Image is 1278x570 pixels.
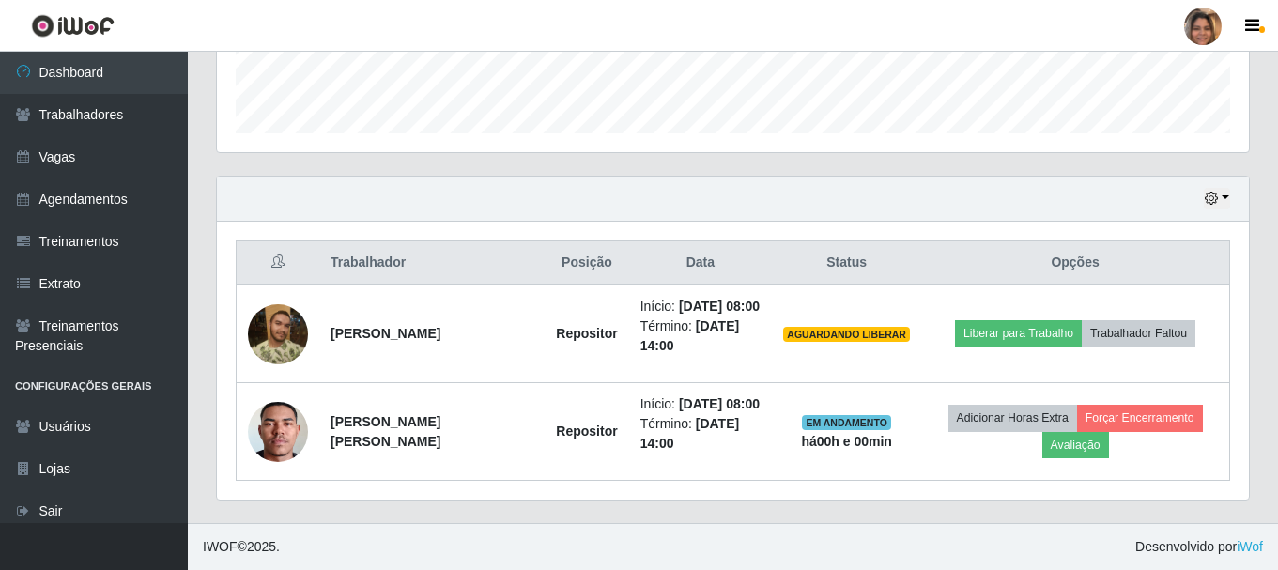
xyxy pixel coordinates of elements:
[545,241,628,285] th: Posição
[679,396,760,411] time: [DATE] 08:00
[556,424,617,439] strong: Repositor
[248,304,308,364] img: 1695042279067.jpeg
[640,316,762,356] li: Término:
[640,394,762,414] li: Início:
[203,537,280,557] span: © 2025 .
[248,364,308,498] img: 1737835667869.jpeg
[1082,320,1195,347] button: Trabalhador Faltou
[556,326,617,341] strong: Repositor
[640,297,762,316] li: Início:
[1042,432,1109,458] button: Avaliação
[331,414,440,449] strong: [PERSON_NAME] [PERSON_NAME]
[203,539,238,554] span: IWOF
[629,241,773,285] th: Data
[801,434,892,449] strong: há 00 h e 00 min
[921,241,1229,285] th: Opções
[772,241,921,285] th: Status
[679,299,760,314] time: [DATE] 08:00
[31,14,115,38] img: CoreUI Logo
[1135,537,1263,557] span: Desenvolvido por
[1237,539,1263,554] a: iWof
[640,414,762,454] li: Término:
[802,415,891,430] span: EM ANDAMENTO
[948,405,1077,431] button: Adicionar Horas Extra
[319,241,545,285] th: Trabalhador
[783,327,910,342] span: AGUARDANDO LIBERAR
[331,326,440,341] strong: [PERSON_NAME]
[1077,405,1203,431] button: Forçar Encerramento
[955,320,1082,347] button: Liberar para Trabalho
